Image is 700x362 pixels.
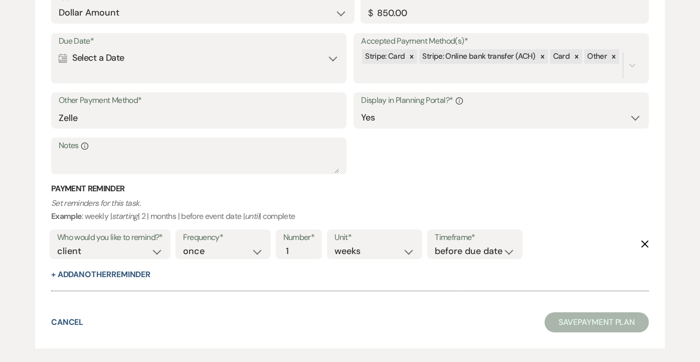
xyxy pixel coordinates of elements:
[361,34,641,49] label: Accepted Payment Method(s)*
[245,211,259,221] i: until
[59,93,339,108] label: Other Payment Method*
[59,48,339,68] div: Select a Date
[112,211,138,221] i: starting
[57,230,163,245] label: Who would you like to remind?*
[553,51,570,61] span: Card
[422,51,535,61] span: Stripe: Online bank transfer (ACH)
[59,34,339,49] label: Due Date*
[361,93,641,108] label: Display in Planning Portal?*
[59,139,339,153] label: Notes
[283,230,315,245] label: Number*
[365,51,405,61] span: Stripe: Card
[51,198,140,208] i: Set reminders for this task.
[334,230,415,245] label: Unit*
[51,197,649,222] p: : weekly | | 2 | months | before event date | | complete
[51,318,84,326] button: Cancel
[587,51,607,61] span: Other
[51,211,82,221] b: Example
[51,183,649,194] h3: Payment Reminder
[545,312,649,332] button: SavePayment Plan
[51,271,150,279] button: + AddAnotherReminder
[435,230,515,245] label: Timeframe*
[183,230,263,245] label: Frequency*
[368,7,373,20] div: $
